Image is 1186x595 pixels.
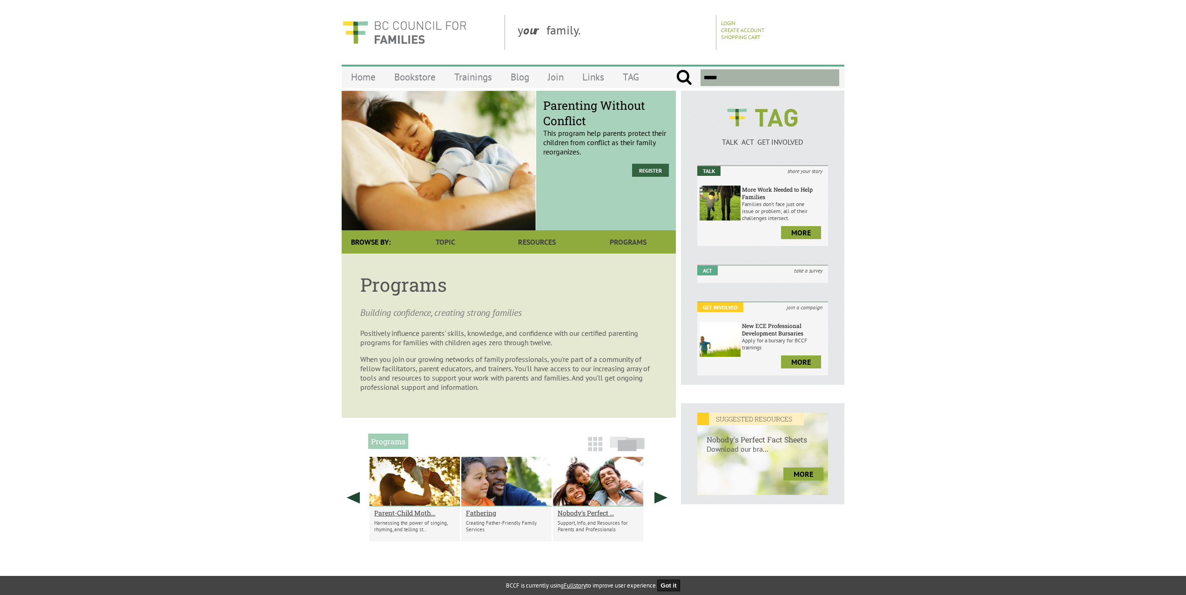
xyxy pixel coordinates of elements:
a: Parent-Child Moth... [374,508,455,517]
strong: our [523,22,546,38]
i: share your story [782,166,828,176]
p: Apply for a bursary for BCCF trainings [742,337,826,351]
button: Got it [657,580,681,591]
div: Browse By: [342,230,400,254]
img: grid-icon.png [588,437,602,451]
li: Parent-Child Mother Goose [370,457,460,542]
h6: New ECE Professional Development Bursaries [742,322,826,337]
img: slide-icon.png [610,436,645,451]
a: Programs [583,230,674,254]
span: Parenting Without Conflict [543,98,669,128]
a: more [781,226,821,239]
a: Fathering [466,508,547,517]
p: Support, Info, and Resources for Parents and Professionals [558,520,639,533]
p: Positively influence parents' skills, knowledge, and confidence with our certified parenting prog... [360,328,657,347]
a: TALK ACT GET INVOLVED [697,128,828,147]
a: Grid View [585,441,605,456]
input: Submit [676,69,692,86]
a: Shopping Cart [721,33,761,40]
a: Create Account [721,27,765,33]
em: SUGGESTED RESOURCES [697,413,804,425]
img: BCCF's TAG Logo [721,100,804,135]
li: Nobody's Perfect Parenting [553,457,643,542]
a: Fullstory [564,582,586,589]
a: more [781,355,821,368]
p: When you join our growing networks of family professionals, you're part of a community of fellow ... [360,354,657,392]
h6: Nobody's Perfect Fact Sheets [697,425,828,444]
a: Resources [491,230,582,254]
p: This program help parents protect their children from conflict as their family reorganizes. [543,105,669,156]
a: Register [632,164,669,177]
a: Join [539,66,573,88]
a: Slide View [607,441,647,456]
em: Act [697,266,718,275]
p: TALK ACT GET INVOLVED [697,137,828,147]
h1: Programs [360,272,657,297]
li: Fathering [461,457,552,542]
i: take a survey [788,266,828,275]
a: Trainings [445,66,501,88]
a: more [783,468,823,481]
p: Families don’t face just one issue or problem; all of their challenges intersect. [742,201,826,221]
a: Login [721,20,735,27]
img: BC Council for FAMILIES [342,15,467,50]
a: Home [342,66,385,88]
em: Get Involved [697,302,743,312]
a: TAG [613,66,648,88]
p: Creating Father-Friendly Family Services [466,520,547,533]
p: Download our bra... [697,444,828,463]
a: Blog [501,66,539,88]
p: Building confidence, creating strong families [360,306,657,319]
i: join a campaign [781,302,828,312]
em: Talk [697,166,721,176]
a: Nobody's Perfect ... [558,508,639,517]
a: Links [573,66,613,88]
p: Harnessing the power of singing, rhyming, and telling st... [374,520,455,533]
a: Topic [400,230,491,254]
h6: More Work Needed to Help Families [742,186,826,201]
h2: Programs [368,434,408,449]
a: Bookstore [385,66,445,88]
div: y family. [510,15,716,50]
